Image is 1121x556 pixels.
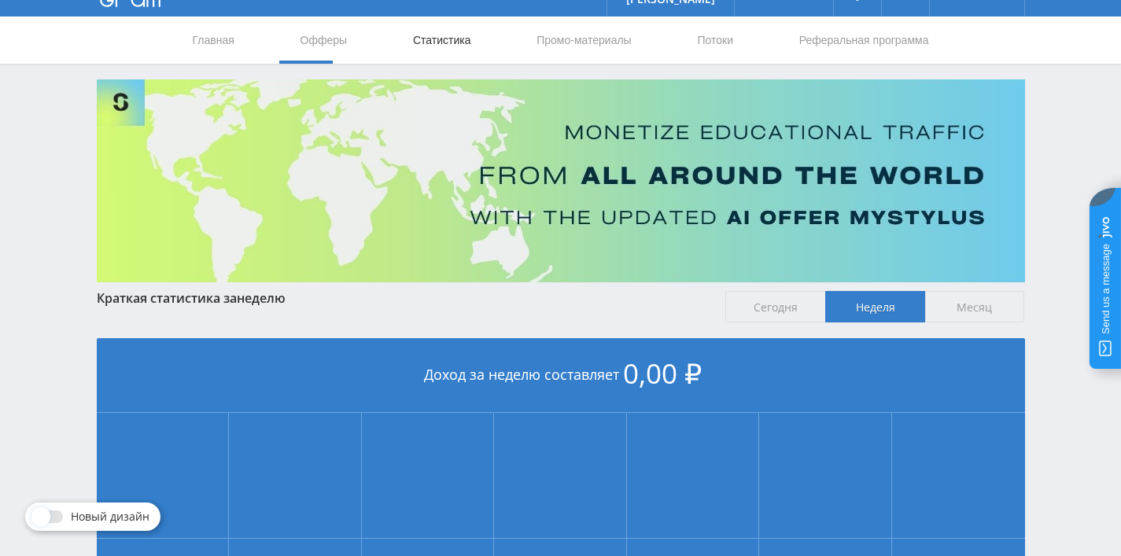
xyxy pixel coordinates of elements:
[725,291,825,322] span: Сегодня
[237,289,286,307] span: неделю
[825,291,925,322] span: Неделя
[97,79,1025,282] img: Banner
[411,17,473,64] a: Статистика
[71,510,149,523] span: Новый дизайн
[97,291,710,305] div: Краткая статистика за
[535,17,632,64] a: Промо-материалы
[798,17,931,64] a: Реферальная программа
[97,338,1025,413] div: Доход за неделю составляет
[191,17,236,64] a: Главная
[623,355,702,392] span: 0,00 ₽
[695,17,735,64] a: Потоки
[925,291,1025,322] span: Месяц
[299,17,349,64] a: Офферы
